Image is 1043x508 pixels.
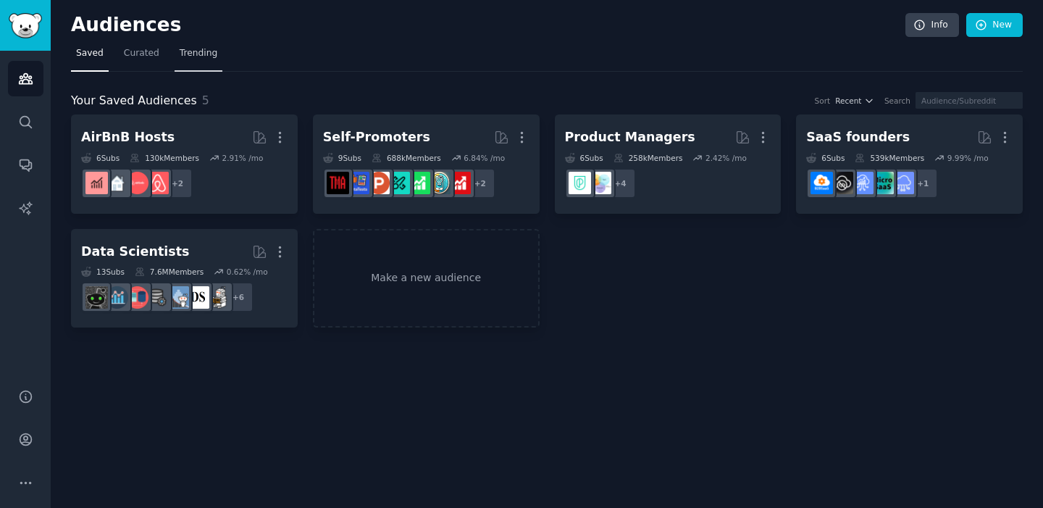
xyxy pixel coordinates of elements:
[947,153,989,163] div: 9.99 % /mo
[313,229,540,328] a: Make a new audience
[966,13,1023,38] a: New
[835,96,874,106] button: Recent
[884,96,910,106] div: Search
[180,47,217,60] span: Trending
[835,96,861,106] span: Recent
[347,172,369,194] img: betatests
[323,153,361,163] div: 9 Sub s
[71,92,197,110] span: Your Saved Audiences
[9,13,42,38] img: GummySearch logo
[146,172,169,194] img: airbnb_hosts
[810,172,833,194] img: B2BSaaS
[871,172,894,194] img: microsaas
[124,47,159,60] span: Curated
[372,153,441,163] div: 688k Members
[796,114,1023,214] a: SaaS founders6Subs539kMembers9.99% /mo+1SaaSmicrosaasSaaSSalesNoCodeSaaSB2BSaaS
[565,153,603,163] div: 6 Sub s
[565,128,695,146] div: Product Managers
[202,93,209,107] span: 5
[81,153,120,163] div: 6 Sub s
[465,168,495,199] div: + 2
[106,172,128,194] img: rentalproperties
[81,267,125,277] div: 13 Sub s
[831,172,853,194] img: NoCodeSaaS
[71,229,298,328] a: Data Scientists13Subs7.6MMembers0.62% /mo+6MachineLearningdatasciencestatisticsdataengineeringdat...
[167,286,189,309] img: statistics
[71,42,109,72] a: Saved
[175,42,222,72] a: Trending
[905,13,959,38] a: Info
[851,172,874,194] img: SaaSSales
[464,153,505,163] div: 6.84 % /mo
[855,153,924,163] div: 539k Members
[187,286,209,309] img: datascience
[613,153,683,163] div: 258k Members
[428,172,451,194] img: AppIdeas
[388,172,410,194] img: alphaandbetausers
[126,286,148,309] img: datasets
[327,172,349,194] img: TestMyApp
[76,47,104,60] span: Saved
[71,114,298,214] a: AirBnB Hosts6Subs130kMembers2.91% /mo+2airbnb_hostsAirBnBHostsrentalpropertiesAirBnBInvesting
[227,267,268,277] div: 0.62 % /mo
[448,172,471,194] img: youtubepromotion
[908,168,938,199] div: + 1
[408,172,430,194] img: selfpromotion
[223,282,254,312] div: + 6
[81,128,175,146] div: AirBnB Hosts
[606,168,636,199] div: + 4
[589,172,611,194] img: ProductManagement
[313,114,540,214] a: Self-Promoters9Subs688kMembers6.84% /mo+2youtubepromotionAppIdeasselfpromotionalphaandbetausersPr...
[126,172,148,194] img: AirBnBHosts
[806,128,910,146] div: SaaS founders
[705,153,747,163] div: 2.42 % /mo
[569,172,591,194] img: ProductMgmt
[146,286,169,309] img: dataengineering
[85,172,108,194] img: AirBnBInvesting
[806,153,845,163] div: 6 Sub s
[119,42,164,72] a: Curated
[916,92,1023,109] input: Audience/Subreddit
[207,286,230,309] img: MachineLearning
[85,286,108,309] img: data
[367,172,390,194] img: ProductHunters
[815,96,831,106] div: Sort
[135,267,204,277] div: 7.6M Members
[130,153,199,163] div: 130k Members
[71,14,905,37] h2: Audiences
[162,168,193,199] div: + 2
[323,128,430,146] div: Self-Promoters
[222,153,263,163] div: 2.91 % /mo
[555,114,782,214] a: Product Managers6Subs258kMembers2.42% /mo+4ProductManagementProductMgmt
[106,286,128,309] img: analytics
[81,243,189,261] div: Data Scientists
[892,172,914,194] img: SaaS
